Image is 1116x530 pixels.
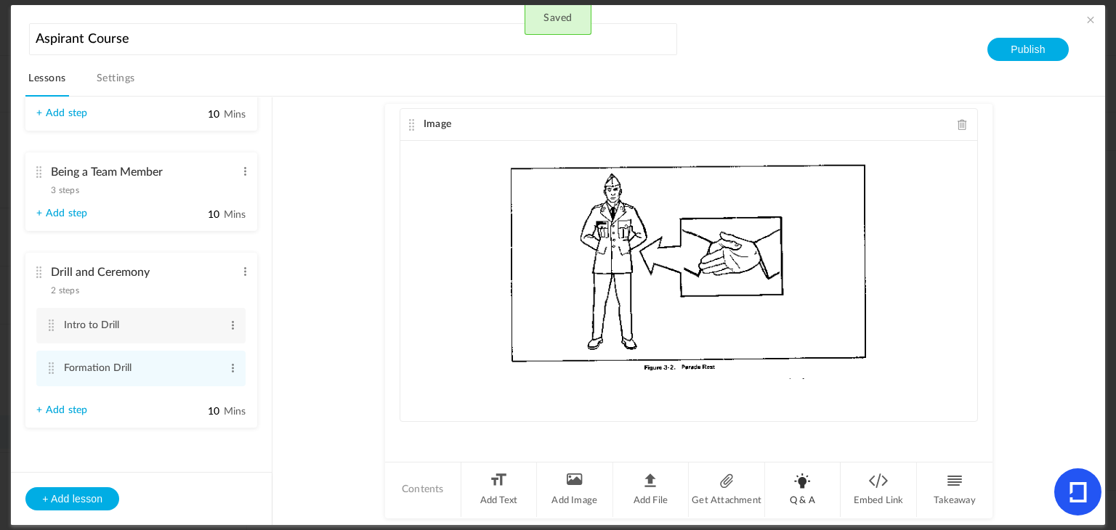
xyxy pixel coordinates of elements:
[841,462,917,517] li: Embed Link
[51,286,78,295] span: 2 steps
[51,186,78,195] span: 3 steps
[36,107,87,120] a: + Add step
[94,69,138,97] a: Settings
[25,69,68,97] a: Lessons
[25,487,119,510] button: + Add lesson
[184,405,220,419] input: Mins
[224,407,246,417] span: Mins
[987,38,1068,61] button: Publish
[224,210,246,220] span: Mins
[385,462,461,517] li: Contents
[36,404,87,417] a: + Add step
[461,462,538,517] li: Add Text
[421,161,957,379] img: 2.png
[613,462,690,517] li: Add File
[689,462,765,517] li: Get Attachment
[765,462,841,517] li: Q & A
[537,462,613,517] li: Add Image
[917,462,992,517] li: Takeaway
[224,110,246,120] span: Mins
[184,108,220,122] input: Mins
[424,119,451,129] span: Image
[184,208,220,222] input: Mins
[36,208,87,220] a: + Add step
